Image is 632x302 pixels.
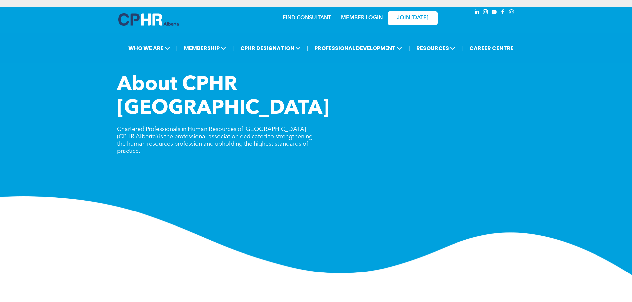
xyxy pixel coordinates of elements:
[176,41,178,55] li: |
[117,126,313,154] span: Chartered Professionals in Human Resources of [GEOGRAPHIC_DATA] (CPHR Alberta) is the professiona...
[232,41,234,55] li: |
[473,8,481,17] a: linkedin
[388,11,438,25] a: JOIN [DATE]
[126,42,172,54] span: WHO WE ARE
[182,42,228,54] span: MEMBERSHIP
[307,41,309,55] li: |
[341,15,383,21] a: MEMBER LOGIN
[491,8,498,17] a: youtube
[508,8,515,17] a: Social network
[414,42,457,54] span: RESOURCES
[313,42,404,54] span: PROFESSIONAL DEVELOPMENT
[118,13,179,26] img: A blue and white logo for cp alberta
[461,41,463,55] li: |
[408,41,410,55] li: |
[238,42,303,54] span: CPHR DESIGNATION
[117,75,329,119] span: About CPHR [GEOGRAPHIC_DATA]
[467,42,516,54] a: CAREER CENTRE
[283,15,331,21] a: FIND CONSULTANT
[482,8,489,17] a: instagram
[397,15,428,21] span: JOIN [DATE]
[499,8,507,17] a: facebook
